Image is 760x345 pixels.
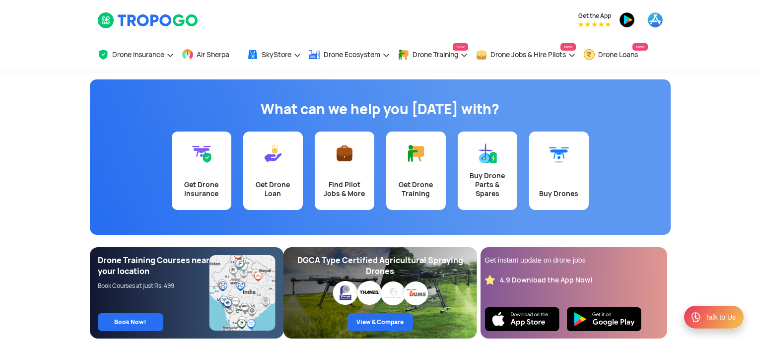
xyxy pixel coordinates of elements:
span: New [560,43,575,51]
a: SkyStore [247,40,301,69]
div: Talk to Us [705,312,736,322]
img: Buy Drone Parts & Spares [478,143,497,163]
a: Buy Drones [529,132,589,210]
a: Drone Insurance [97,40,174,69]
img: Get Drone Insurance [192,143,211,163]
img: Get Drone Training [406,143,426,163]
div: Book Courses at just Rs. 499 [98,282,210,290]
span: New [453,43,468,51]
div: 4.9 Download the App Now! [500,276,593,285]
span: Drone Jobs & Hire Pilots [490,51,566,59]
a: Buy Drone Parts & Spares [458,132,517,210]
div: Buy Drone Parts & Spares [464,171,511,198]
div: Drone Training Courses near your location [98,255,210,277]
img: Ios [485,307,559,331]
div: Buy Drones [535,189,583,198]
img: TropoGo Logo [97,12,199,29]
a: Drone LoansNew [583,40,648,69]
div: Get Drone Training [392,180,440,198]
div: DGCA Type Certified Agricultural Spraying Drones [291,255,469,277]
a: Drone Jobs & Hire PilotsNew [476,40,576,69]
span: Drone Loans [598,51,638,59]
a: Drone Ecosystem [309,40,390,69]
span: Get the App [578,12,611,20]
span: Drone Ecosystem [324,51,380,59]
a: Book Now! [98,313,163,331]
a: Air Sherpa [182,40,239,69]
a: Get Drone Training [386,132,446,210]
img: Buy Drones [549,143,569,163]
h1: What can we help you [DATE] with? [97,99,663,119]
span: Drone Training [413,51,458,59]
div: Find Pilot Jobs & More [321,180,368,198]
div: Get instant update on drone jobs [485,255,663,265]
img: Playstore [567,307,641,331]
a: Drone TrainingNew [398,40,468,69]
img: playstore [619,12,635,28]
span: Air Sherpa [197,51,229,59]
div: Get Drone Loan [249,180,297,198]
img: Find Pilot Jobs & More [335,143,354,163]
a: Find Pilot Jobs & More [315,132,374,210]
img: ic_Support.svg [690,311,702,323]
a: Get Drone Insurance [172,132,231,210]
a: Get Drone Loan [243,132,303,210]
span: SkyStore [262,51,291,59]
span: Drone Insurance [112,51,164,59]
img: star_rating [485,275,495,285]
img: appstore [647,12,663,28]
span: New [632,43,647,51]
img: Get Drone Loan [263,143,283,163]
a: View & Compare [347,313,413,331]
div: Get Drone Insurance [178,180,225,198]
img: App Raking [578,22,611,27]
